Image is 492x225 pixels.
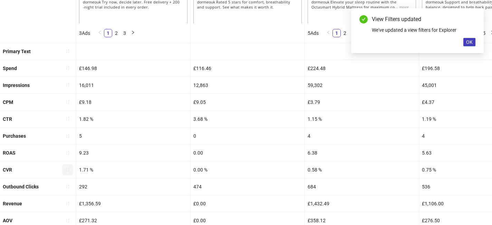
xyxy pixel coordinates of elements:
div: £146.98 [76,60,190,77]
div: 12,863 [191,77,305,94]
div: 0.58 % [305,162,419,178]
span: sort-ascending [65,49,70,53]
div: 0.00 % [191,162,305,178]
span: sort-ascending [65,150,70,155]
div: £1,356.59 [76,195,190,212]
div: 292 [76,178,190,195]
a: Close [468,15,475,23]
a: 3 [121,29,128,37]
button: left [324,29,332,37]
li: Previous Page [324,29,332,37]
div: £224.48 [305,60,419,77]
div: 0.00 [191,145,305,161]
span: sort-ascending [65,134,70,138]
span: check-circle [359,15,368,23]
b: Primary Text [3,49,31,54]
span: sort-ascending [65,201,70,206]
span: sort-ascending [65,167,70,172]
span: OK [466,39,473,45]
li: 3 [120,29,129,37]
span: sort-ascending [65,116,70,121]
div: 684 [305,178,419,195]
b: Purchases [3,133,26,139]
b: CTR [3,116,12,122]
b: Impressions [3,82,30,88]
div: 1.71 % [76,162,190,178]
b: ROAS [3,150,16,156]
span: 3 Ads [79,30,90,36]
button: OK [463,38,475,46]
b: CVR [3,167,12,173]
a: 2 [341,29,349,37]
div: 5 [76,128,190,144]
b: Revenue [3,201,22,206]
a: 1 [104,29,112,37]
div: £3.79 [305,94,419,110]
div: 0 [191,128,305,144]
div: 9.23 [76,145,190,161]
span: sort-ascending [65,66,70,70]
span: sort-ascending [65,218,70,223]
a: 3 [349,29,357,37]
div: 16,011 [76,77,190,94]
a: 5 [480,29,488,37]
b: CPM [3,99,13,105]
button: left [96,29,104,37]
div: 474 [191,178,305,195]
span: 5 Ads [308,30,319,36]
div: £0.00 [191,195,305,212]
b: AOV [3,218,12,223]
span: sort-ascending [65,184,70,189]
li: Next Page [129,29,137,37]
div: 1.15 % [305,111,419,127]
div: £9.18 [76,94,190,110]
div: £1,432.49 [305,195,419,212]
span: left [326,30,330,35]
a: 2 [113,29,120,37]
div: View Filters updated [372,15,475,23]
div: 6.38 [305,145,419,161]
a: 1 [333,29,340,37]
div: We've updated a view filters for Explorer [372,26,475,34]
span: sort-ascending [65,99,70,104]
div: 1.82 % [76,111,190,127]
div: 4 [305,128,419,144]
li: 1 [332,29,341,37]
button: right [129,29,137,37]
div: £116.46 [191,60,305,77]
li: Previous Page [96,29,104,37]
span: right [131,30,135,35]
b: Spend [3,66,17,71]
b: Outbound Clicks [3,184,39,189]
span: sort-ascending [65,82,70,87]
span: left [98,30,102,35]
div: £9.05 [191,94,305,110]
div: 59,302 [305,77,419,94]
li: 2 [112,29,120,37]
div: 3.68 % [191,111,305,127]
